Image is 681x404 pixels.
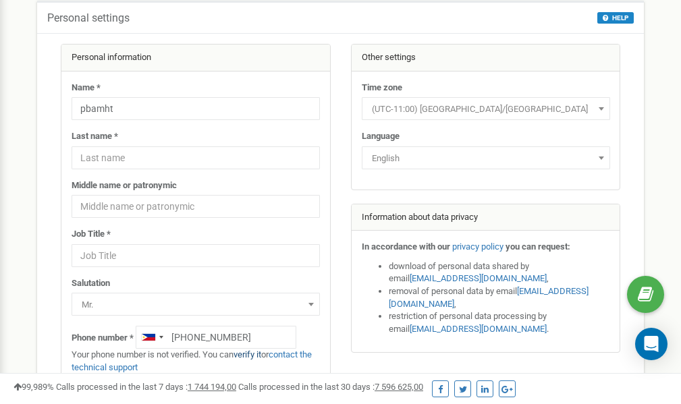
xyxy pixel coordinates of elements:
[238,382,423,392] span: Calls processed in the last 30 days :
[362,82,402,94] label: Time zone
[362,97,610,120] span: (UTC-11:00) Pacific/Midway
[362,241,450,252] strong: In accordance with our
[72,244,320,267] input: Job Title
[366,100,605,119] span: (UTC-11:00) Pacific/Midway
[389,285,610,310] li: removal of personal data by email ,
[72,293,320,316] span: Mr.
[61,45,330,71] div: Personal information
[72,195,320,218] input: Middle name or patronymic
[362,130,400,143] label: Language
[234,349,261,359] a: verify it
[76,295,315,314] span: Mr.
[136,326,296,349] input: +1-800-555-55-55
[389,260,610,285] li: download of personal data shared by email ,
[410,324,547,334] a: [EMAIL_ADDRESS][DOMAIN_NAME]
[389,310,610,335] li: restriction of personal data processing by email .
[47,12,130,24] h5: Personal settings
[72,349,312,372] a: contact the technical support
[72,332,134,345] label: Phone number *
[506,241,570,252] strong: you can request:
[366,149,605,168] span: English
[452,241,503,252] a: privacy policy
[352,45,620,71] div: Other settings
[72,277,110,290] label: Salutation
[56,382,236,392] span: Calls processed in the last 7 days :
[72,228,111,241] label: Job Title *
[389,286,589,309] a: [EMAIL_ADDRESS][DOMAIN_NAME]
[375,382,423,392] u: 7 596 625,00
[72,97,320,120] input: Name
[136,326,167,348] div: Telephone country code
[597,12,634,24] button: HELP
[72,349,320,374] p: Your phone number is not verified. You can or
[13,382,54,392] span: 99,989%
[72,179,177,192] label: Middle name or patronymic
[410,273,547,283] a: [EMAIL_ADDRESS][DOMAIN_NAME]
[362,146,610,169] span: English
[635,328,668,360] div: Open Intercom Messenger
[352,204,620,231] div: Information about data privacy
[72,146,320,169] input: Last name
[72,130,118,143] label: Last name *
[188,382,236,392] u: 1 744 194,00
[72,82,101,94] label: Name *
